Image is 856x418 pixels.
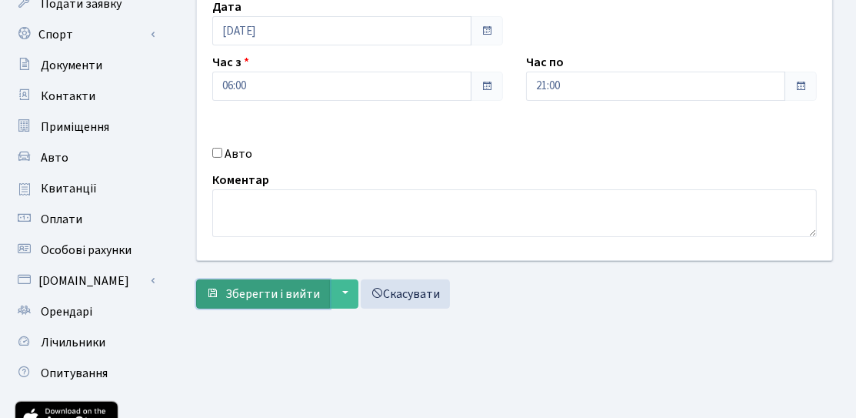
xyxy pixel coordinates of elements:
span: Квитанції [41,180,97,197]
span: Контакти [41,88,95,105]
a: Квитанції [8,173,162,204]
a: Контакти [8,81,162,112]
label: Час з [212,53,249,72]
span: Орендарі [41,303,92,320]
span: Опитування [41,365,108,382]
a: Приміщення [8,112,162,142]
span: Лічильники [41,334,105,351]
a: Документи [8,50,162,81]
span: Документи [41,57,102,74]
label: Час по [526,53,564,72]
label: Авто [225,145,252,163]
span: Оплати [41,211,82,228]
a: Авто [8,142,162,173]
a: Скасувати [361,279,450,309]
a: Опитування [8,358,162,389]
a: Спорт [8,19,162,50]
label: Коментар [212,171,269,189]
a: [DOMAIN_NAME] [8,266,162,296]
a: Лічильники [8,327,162,358]
a: Оплати [8,204,162,235]
a: Особові рахунки [8,235,162,266]
span: Зберегти і вийти [225,286,320,303]
button: Зберегти і вийти [196,279,330,309]
span: Авто [41,149,68,166]
span: Приміщення [41,119,109,135]
span: Особові рахунки [41,242,132,259]
a: Орендарі [8,296,162,327]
